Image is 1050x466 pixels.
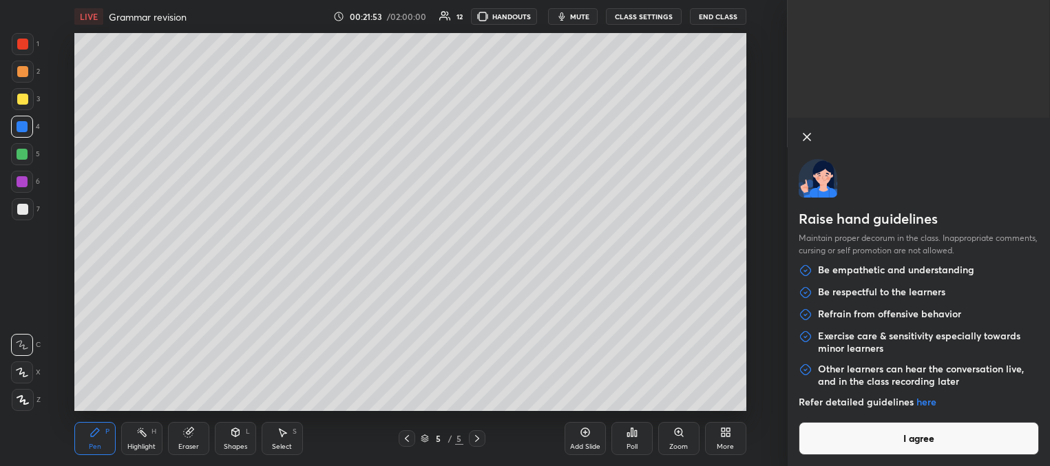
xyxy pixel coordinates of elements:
[12,33,39,55] div: 1
[799,232,1039,264] p: Maintain proper decorum in the class. Inappropriate comments, cursing or self promotion are not a...
[12,198,40,220] div: 7
[151,428,156,435] div: H
[818,330,1039,354] p: Exercise care & sensitivity especially towards minor learners
[799,209,1039,232] h2: Raise hand guidelines
[448,434,452,443] div: /
[669,443,688,450] div: Zoom
[246,428,250,435] div: L
[818,264,974,277] p: Be empathetic and understanding
[127,443,156,450] div: Highlight
[11,143,40,165] div: 5
[178,443,199,450] div: Eraser
[456,13,463,20] div: 12
[818,308,961,321] p: Refrain from offensive behavior
[471,8,537,25] button: HANDOUTS
[11,171,40,193] div: 6
[548,8,598,25] button: mute
[12,88,40,110] div: 3
[74,8,103,25] div: LIVE
[717,443,734,450] div: More
[570,443,600,450] div: Add Slide
[293,428,297,435] div: S
[606,8,682,25] button: CLASS SETTINGS
[690,8,746,25] button: End Class
[432,434,445,443] div: 5
[12,389,41,411] div: Z
[109,10,187,23] h4: Grammar revision
[11,116,40,138] div: 4
[818,286,945,299] p: Be respectful to the learners
[11,361,41,383] div: X
[224,443,247,450] div: Shapes
[627,443,638,450] div: Poll
[272,443,292,450] div: Select
[799,396,1039,408] p: Refer detailed guidelines
[105,428,109,435] div: P
[570,12,589,21] span: mute
[12,61,40,83] div: 2
[11,334,41,356] div: C
[455,432,463,445] div: 5
[89,443,101,450] div: Pen
[916,395,936,408] a: here
[799,422,1039,455] button: I agree
[818,363,1039,388] p: Other learners can hear the conversation live, and in the class recording later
